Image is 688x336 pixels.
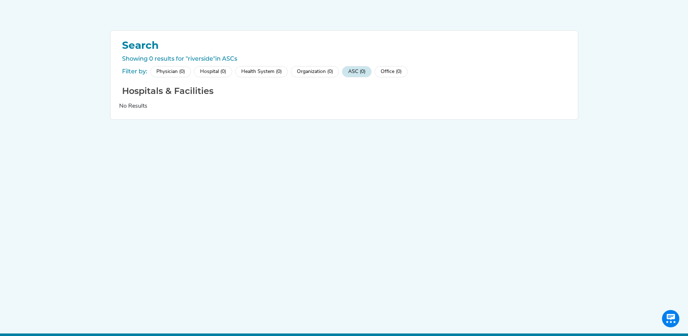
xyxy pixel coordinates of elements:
[119,39,569,52] h1: Search
[215,55,237,62] span: in ASCs
[342,66,372,77] div: ASC (0)
[194,66,232,77] div: Hospital (0)
[291,66,339,77] div: Organization (0)
[119,102,569,111] div: No Results
[375,66,408,77] div: Office (0)
[122,67,147,76] div: Filter by:
[150,66,191,77] div: Physician (0)
[119,55,569,63] div: Showing 0 results for "riverside"
[119,86,569,96] h2: Hospitals & Facilities
[235,66,288,77] div: Health System (0)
